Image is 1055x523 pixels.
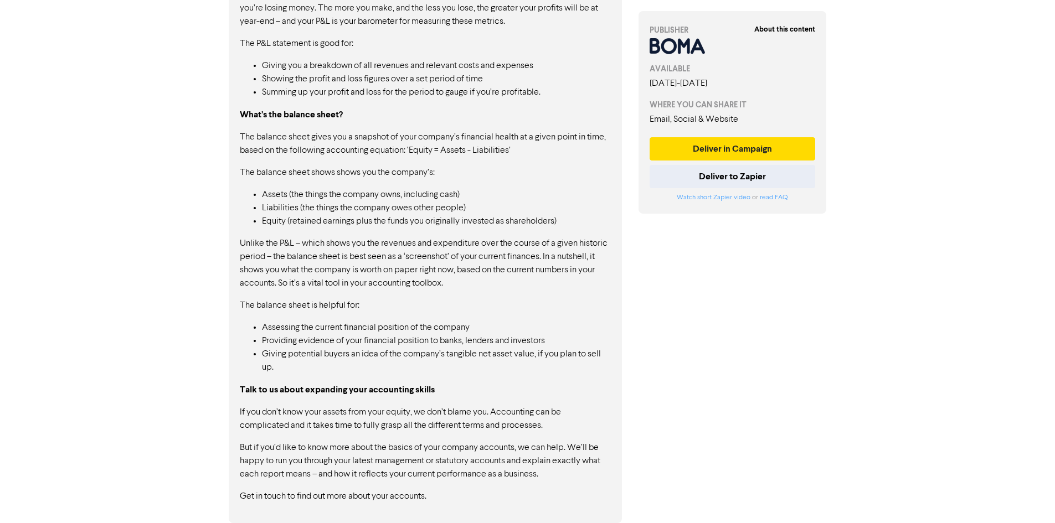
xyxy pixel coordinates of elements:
[650,99,816,111] div: WHERE YOU CAN SHARE IT
[650,63,816,75] div: AVAILABLE
[262,73,611,86] li: Showing the profit and loss figures over a set period of time
[650,193,816,203] div: or
[240,37,611,50] p: The P&L statement is good for:
[650,137,816,160] button: Deliver in Campaign
[262,86,611,99] li: Summing up your profit and loss for the period to gauge if you’re profitable.
[240,109,343,120] strong: What’s the balance sheet?
[240,384,435,395] strong: Talk to us about expanding your accounting skills
[240,490,611,503] p: Get in touch to find out more about your accounts.
[1000,470,1055,523] iframe: Chat Widget
[262,334,611,348] li: Providing evidence of your financial position to banks, lenders and investors
[262,215,611,228] li: Equity (retained earnings plus the funds you originally invested as shareholders)
[650,77,816,90] div: [DATE] - [DATE]
[240,406,611,432] p: If you don’t know your assets from your equity, we don’t blame you. Accounting can be complicated...
[262,348,611,374] li: Giving potential buyers an idea of the company’s tangible net asset value, if you plan to sell up.
[262,188,611,201] li: Assets (the things the company owns, including cash)
[240,299,611,312] p: The balance sheet is helpful for:
[650,24,816,36] div: PUBLISHER
[262,201,611,215] li: Liabilities (the things the company owes other people)
[650,165,816,188] button: Deliver to Zapier
[240,131,611,157] p: The balance sheet gives you a snapshot of your company’s financial health at a given point in tim...
[240,441,611,481] p: But if you’d like to know more about the basics of your company accounts, we can help. We’ll be h...
[760,194,788,201] a: read FAQ
[754,25,815,34] strong: About this content
[240,237,611,290] p: Unlike the P&L – which shows you the revenues and expenditure over the course of a given historic...
[262,321,611,334] li: Assessing the current financial position of the company
[262,59,611,73] li: Giving you a breakdown of all revenues and relevant costs and expenses
[650,113,816,126] div: Email, Social & Website
[240,166,611,179] p: The balance sheet shows shows you the company’s:
[677,194,750,201] a: Watch short Zapier video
